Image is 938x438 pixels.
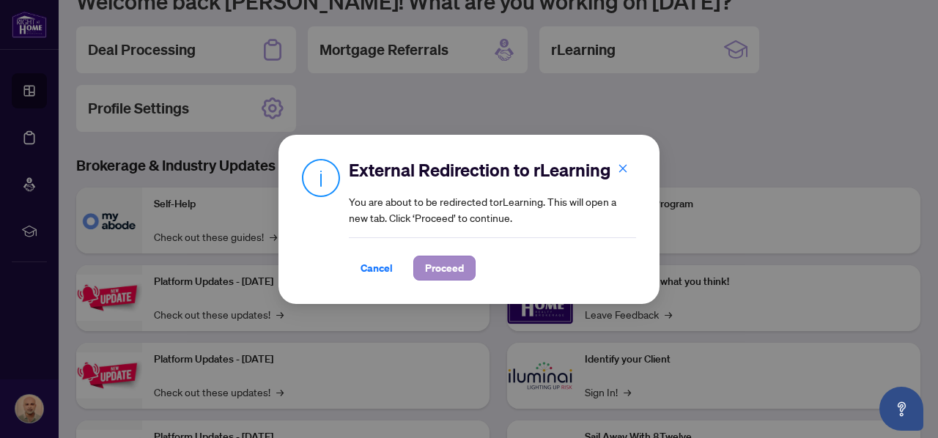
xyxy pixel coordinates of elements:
span: Proceed [425,256,464,280]
img: Info Icon [302,158,340,197]
h2: External Redirection to rLearning [349,158,636,182]
button: Cancel [349,256,405,281]
div: You are about to be redirected to rLearning . This will open a new tab. Click ‘Proceed’ to continue. [349,158,636,281]
button: Open asap [879,387,923,431]
button: Proceed [413,256,476,281]
span: Cancel [361,256,393,280]
span: close [618,163,628,174]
